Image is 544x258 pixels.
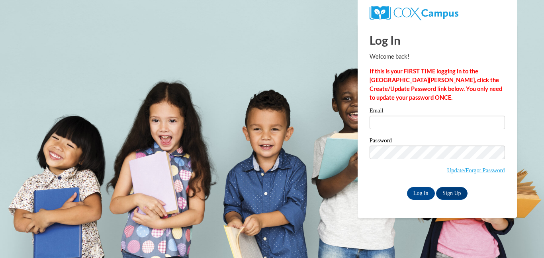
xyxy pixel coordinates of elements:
[370,138,505,146] label: Password
[370,32,505,48] h1: Log In
[370,52,505,61] p: Welcome back!
[436,187,467,200] a: Sign Up
[407,187,435,200] input: Log In
[370,9,458,16] a: COX Campus
[447,167,505,173] a: Update/Forgot Password
[370,68,502,101] strong: If this is your FIRST TIME logging in to the [GEOGRAPHIC_DATA][PERSON_NAME], click the Create/Upd...
[370,6,458,20] img: COX Campus
[370,108,505,116] label: Email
